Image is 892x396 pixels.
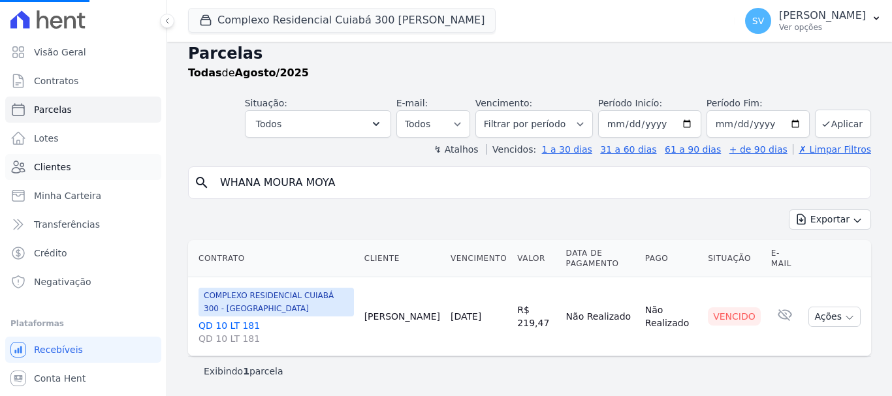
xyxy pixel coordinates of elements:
[34,74,78,87] span: Contratos
[5,39,161,65] a: Visão Geral
[34,46,86,59] span: Visão Geral
[188,67,222,79] strong: Todas
[245,110,391,138] button: Todos
[445,240,512,277] th: Vencimento
[34,275,91,288] span: Negativação
[5,269,161,295] a: Negativação
[199,332,354,345] span: QD 10 LT 181
[5,337,161,363] a: Recebíveis
[359,277,445,356] td: [PERSON_NAME]
[5,211,161,237] a: Transferências
[789,209,871,230] button: Exportar
[34,189,101,202] span: Minha Carteira
[5,154,161,180] a: Clientes
[542,144,592,155] a: 1 a 30 dias
[665,144,721,155] a: 61 a 90 dias
[256,116,281,132] span: Todos
[486,144,536,155] label: Vencidos:
[34,218,100,231] span: Transferências
[598,98,662,108] label: Período Inicío:
[512,240,560,277] th: Valor
[600,144,656,155] a: 31 a 60 dias
[5,240,161,266] a: Crédito
[194,175,210,190] i: search
[561,240,640,277] th: Data de Pagamento
[212,170,865,196] input: Buscar por nome do lote ou do cliente
[752,16,764,25] span: SV
[703,240,766,277] th: Situação
[188,42,871,65] h2: Parcelas
[434,144,478,155] label: ↯ Atalhos
[34,103,72,116] span: Parcelas
[34,247,67,260] span: Crédito
[5,183,161,209] a: Minha Carteira
[708,307,761,326] div: Vencido
[5,125,161,151] a: Lotes
[5,365,161,391] a: Conta Hent
[188,8,496,33] button: Complexo Residencial Cuiabá 300 [PERSON_NAME]
[475,98,532,108] label: Vencimento:
[34,372,86,385] span: Conta Hent
[640,240,703,277] th: Pago
[235,67,309,79] strong: Agosto/2025
[512,277,560,356] td: R$ 219,47
[243,366,249,376] b: 1
[561,277,640,356] td: Não Realizado
[199,288,354,316] span: COMPLEXO RESIDENCIAL CUIABÁ 300 - [GEOGRAPHIC_DATA]
[729,144,788,155] a: + de 90 dias
[808,307,861,327] button: Ações
[5,68,161,94] a: Contratos
[188,65,309,81] p: de
[204,365,283,378] p: Exibindo parcela
[188,240,359,277] th: Contrato
[359,240,445,277] th: Cliente
[396,98,428,108] label: E-mail:
[779,22,866,33] p: Ver opções
[707,97,810,110] label: Período Fim:
[199,319,354,345] a: QD 10 LT 181QD 10 LT 181
[793,144,871,155] a: ✗ Limpar Filtros
[34,132,59,145] span: Lotes
[815,110,871,138] button: Aplicar
[5,97,161,123] a: Parcelas
[34,160,71,174] span: Clientes
[779,9,866,22] p: [PERSON_NAME]
[245,98,287,108] label: Situação:
[735,3,892,39] button: SV [PERSON_NAME] Ver opções
[451,311,481,322] a: [DATE]
[640,277,703,356] td: Não Realizado
[10,316,156,331] div: Plataformas
[766,240,804,277] th: E-mail
[34,343,83,356] span: Recebíveis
